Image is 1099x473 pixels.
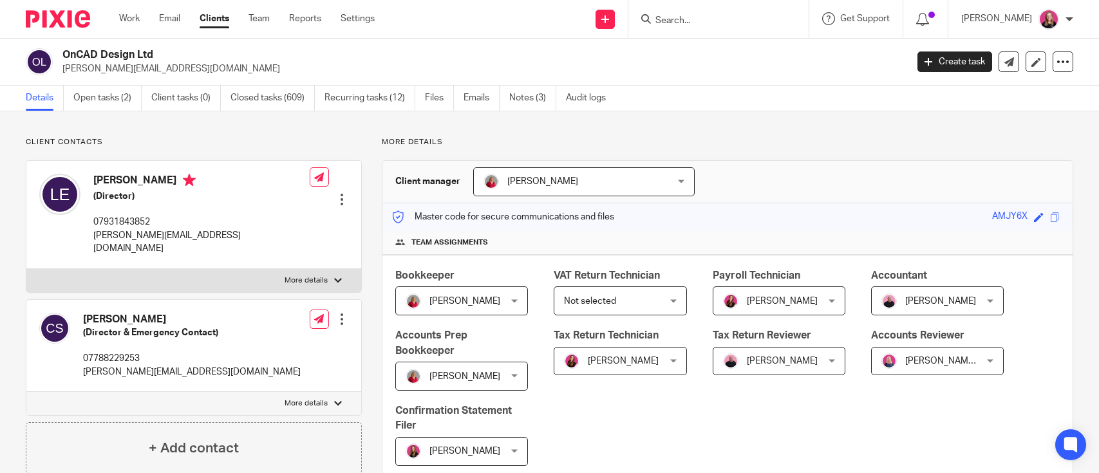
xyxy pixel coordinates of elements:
p: More details [382,137,1073,147]
p: [PERSON_NAME][EMAIL_ADDRESS][DOMAIN_NAME] [83,366,301,378]
p: Client contacts [26,137,362,147]
span: Accounts Reviewer [871,330,964,340]
span: Accountant [871,270,927,281]
span: Get Support [840,14,890,23]
img: 21.png [564,353,579,369]
span: Payroll Technician [713,270,800,281]
span: [PERSON_NAME] FCCA [905,357,1002,366]
span: [PERSON_NAME] [905,297,976,306]
a: Create task [917,51,992,72]
img: fd10cc094e9b0-100.png [484,174,499,189]
a: Audit logs [566,86,615,111]
p: [PERSON_NAME] [961,12,1032,25]
img: 17.png [406,443,421,459]
img: fd10cc094e9b0-100.png [406,369,421,384]
a: Settings [341,12,375,25]
div: AMJY6X [992,210,1028,225]
span: [PERSON_NAME] [747,357,818,366]
span: [PERSON_NAME] [747,297,818,306]
h4: [PERSON_NAME] [83,313,301,326]
a: Open tasks (2) [73,86,142,111]
img: Cheryl%20Sharp%20FCCA.png [881,353,897,369]
img: svg%3E [39,174,80,215]
a: Details [26,86,64,111]
span: Tax Return Technician [554,330,659,340]
p: Master code for secure communications and files [392,210,614,223]
img: svg%3E [26,48,53,75]
h5: (Director & Emergency Contact) [83,326,301,339]
h2: OnCAD Design Ltd [62,48,731,62]
img: svg%3E [39,313,70,344]
img: Pixie [26,10,90,28]
img: Bio%20-%20Kemi%20.png [881,293,897,309]
h3: Client manager [395,175,460,188]
p: [PERSON_NAME][EMAIL_ADDRESS][DOMAIN_NAME] [62,62,898,75]
p: 07931843852 [93,216,310,228]
a: Files [425,86,454,111]
a: Work [119,12,140,25]
p: [PERSON_NAME][EMAIL_ADDRESS][DOMAIN_NAME] [93,229,310,255]
a: Emails [464,86,500,111]
h4: + Add contact [149,438,239,458]
span: [PERSON_NAME] [588,357,659,366]
a: Reports [289,12,321,25]
img: Team%20headshots.png [1038,9,1059,30]
i: Primary [183,174,196,187]
h5: (Director) [93,190,310,203]
input: Search [654,15,770,27]
span: Not selected [564,297,616,306]
a: Recurring tasks (12) [324,86,415,111]
h4: [PERSON_NAME] [93,174,310,190]
img: Bio%20-%20Kemi%20.png [723,353,738,369]
span: [PERSON_NAME] [429,297,500,306]
span: [PERSON_NAME] [429,372,500,381]
a: Team [249,12,270,25]
img: fd10cc094e9b0-100.png [406,293,421,309]
a: Email [159,12,180,25]
a: Closed tasks (609) [230,86,315,111]
img: 21.png [723,293,738,309]
p: More details [285,398,328,409]
a: Notes (3) [509,86,556,111]
span: Tax Return Reviewer [713,330,811,340]
span: Confirmation Statement Filer [395,405,512,431]
span: Bookkeeper [395,270,455,281]
span: Accounts Prep Bookkeeper [395,330,467,355]
span: VAT Return Technician [554,270,660,281]
span: [PERSON_NAME] [507,177,578,186]
span: [PERSON_NAME] [429,447,500,456]
span: Team assignments [411,237,488,248]
a: Client tasks (0) [151,86,221,111]
a: Clients [200,12,229,25]
p: More details [285,275,328,286]
p: 07788229253 [83,352,301,365]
